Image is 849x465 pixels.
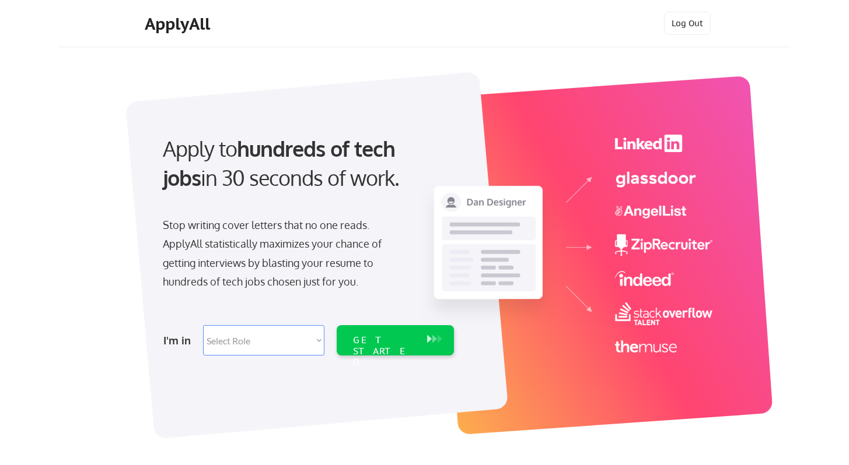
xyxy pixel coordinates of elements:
div: Apply to in 30 seconds of work. [163,134,449,193]
div: Stop writing cover letters that no one reads. ApplyAll statistically maximizes your chance of get... [163,216,403,291]
div: GET STARTED [353,334,415,368]
div: I'm in [163,331,196,350]
strong: hundreds of tech jobs [163,135,400,191]
div: ApplyAll [145,14,214,34]
button: Log Out [664,12,711,35]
